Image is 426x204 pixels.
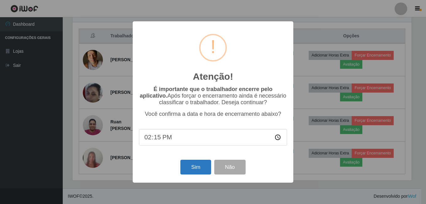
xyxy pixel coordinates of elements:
[180,160,211,174] button: Sim
[139,111,287,117] p: Você confirma a data e hora de encerramento abaixo?
[140,86,272,99] b: É importante que o trabalhador encerre pelo aplicativo.
[139,86,287,106] p: Após forçar o encerramento ainda é necessário classificar o trabalhador. Deseja continuar?
[214,160,245,174] button: Não
[193,71,233,82] h2: Atenção!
